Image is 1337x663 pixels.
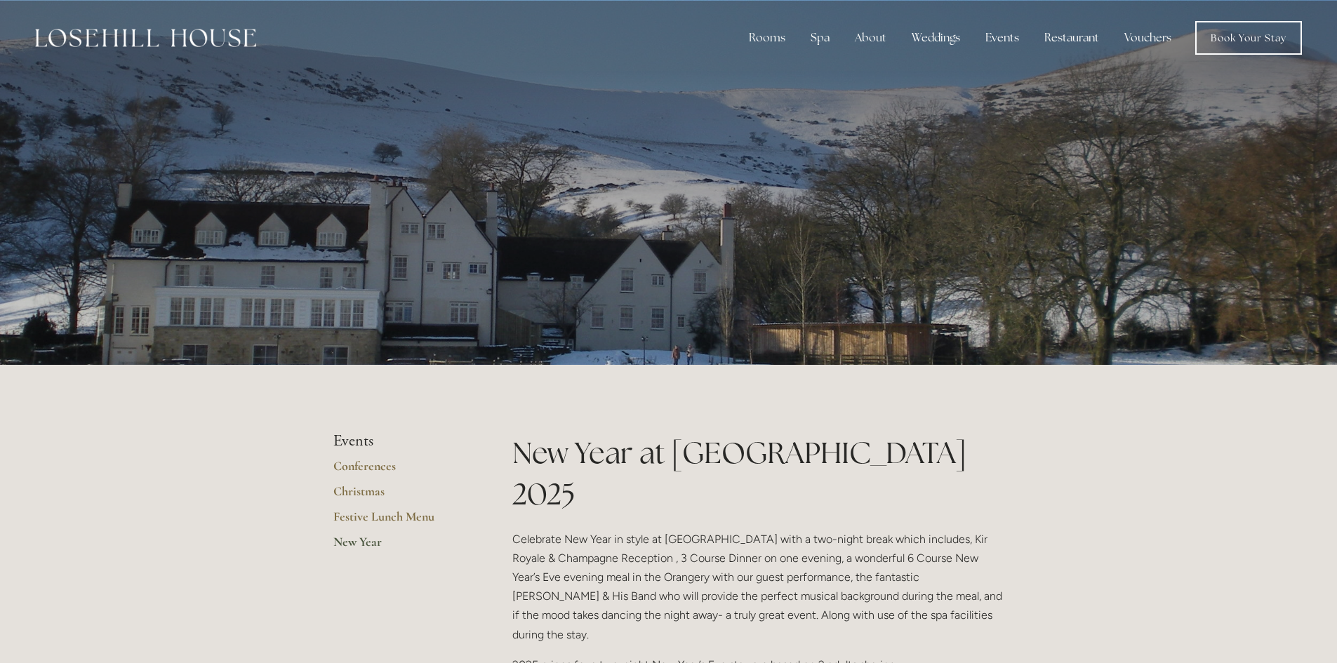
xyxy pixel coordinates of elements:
li: Events [333,432,467,450]
div: Rooms [738,24,797,52]
h1: New Year at [GEOGRAPHIC_DATA] 2025 [512,432,1004,515]
div: Events [974,24,1030,52]
a: New Year [333,534,467,559]
a: Vouchers [1113,24,1183,52]
a: Christmas [333,483,467,509]
a: Festive Lunch Menu [333,509,467,534]
img: Losehill House [35,29,256,47]
a: Conferences [333,458,467,483]
a: Book Your Stay [1195,21,1302,55]
div: Spa [799,24,841,52]
div: About [844,24,898,52]
div: Restaurant [1033,24,1110,52]
div: Weddings [900,24,971,52]
p: Celebrate New Year in style at [GEOGRAPHIC_DATA] with a two-night break which includes, Kir Royal... [512,530,1004,644]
